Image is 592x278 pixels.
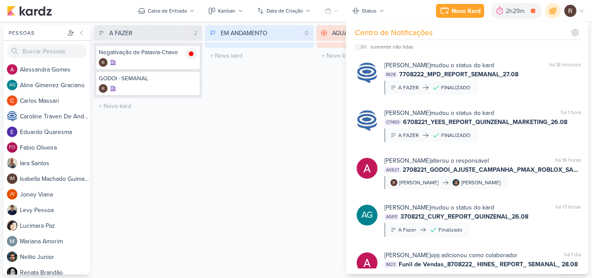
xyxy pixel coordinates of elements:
div: Criador(a): Rafael Dornelles [99,58,107,67]
div: N e l i t o J u n i o r [20,252,90,262]
img: Alessandra Gomes [7,64,17,75]
img: Eduardo Quaresma [7,127,17,137]
span: 6708221_YEES_REPORT_QUINZENAL_MARKETING_26.08 [403,118,567,127]
div: alterou o responsável [384,156,489,165]
input: + Novo kard [318,49,423,62]
div: C a r l o s M a s s a r i [20,96,90,105]
img: tracking [185,48,197,60]
div: A FAZER [398,131,419,139]
img: Rafael Dornelles [99,58,107,67]
div: Finalizado [439,226,462,234]
div: M a r i a n a A m o r i m [20,237,90,246]
img: Caroline Traven De Andrade [357,62,377,83]
img: Alessandra Gomes [357,158,377,179]
div: A FAZER [398,84,419,92]
button: Novo Kard [436,4,484,18]
div: há 1 hora [561,108,581,118]
div: Fabio Oliveira [7,142,17,153]
div: Criador(a): Rafael Dornelles [99,84,107,93]
div: há 17 horas [556,203,581,212]
div: há 16 horas [555,156,581,165]
div: há 18 minutos [549,61,581,70]
img: Renata Brandão [7,267,17,278]
img: Iara Santos [7,158,17,168]
span: IM23 [384,262,397,268]
img: Mariana Amorim [7,236,17,246]
div: Isabella Machado Guimarães [7,173,17,184]
div: A Fazer [398,226,416,234]
img: Carlos Massari [7,95,17,106]
img: Caroline Traven De Andrade [7,111,17,121]
div: o(a) adicionou como colaborador [384,251,517,260]
b: [PERSON_NAME] [384,252,430,259]
div: Centro de Notificações [355,27,433,39]
div: Aline Gimenez Graciano [7,80,17,90]
span: 7708222_MPD_REPORT_SEMANAL_27.08 [399,70,518,79]
div: [PERSON_NAME] [461,179,501,186]
div: A l i n e G i m e n e z G r a c i a n o [20,81,90,90]
p: AG [9,83,16,88]
input: Buscar Pessoas [7,44,87,58]
div: E d u a r d o Q u a r e s m a [20,128,90,137]
b: [PERSON_NAME] [384,62,430,69]
b: [PERSON_NAME] [384,157,430,164]
div: A l e s s a n d r a G o m e s [20,65,90,74]
div: L u c i m a r a P a z [20,221,90,230]
div: [PERSON_NAME] [399,179,439,186]
div: GODOI - SEMANAL [99,75,197,82]
div: F a b i o O l i v e i r a [20,143,90,152]
img: Rafael Dornelles [99,84,107,93]
div: mudou o status do kard [384,61,494,70]
span: 3708212_CURY_REPORT_QUINZENAL_26.08 [400,212,528,221]
div: FINALIZADO [441,84,470,92]
div: C a r o l i n e T r a v e n D e A n d r a d e [20,112,90,121]
p: JV [10,192,15,197]
div: I s a b e l l a M a c h a d o G u i m a r ã e s [20,174,90,183]
div: Novo Kard [452,7,481,16]
span: AG611 [384,214,399,220]
img: Alessandra Gomes [357,252,377,273]
span: IM28 [384,72,397,78]
b: [PERSON_NAME] [384,109,430,117]
div: L e v y P e s s o a [20,206,90,215]
p: AG [361,209,373,221]
img: Rafael Dornelles [564,5,576,17]
div: 2h29m [506,7,527,16]
span: AG627 [384,167,401,173]
input: + Novo kard [95,100,201,112]
div: J o n e y V i a n a [20,190,90,199]
p: IM [10,177,15,181]
div: R e n a t a B r a n d ã o [20,268,90,277]
img: Nelito Junior [452,179,459,186]
div: 2 [190,29,201,38]
div: há 1 dia [564,251,581,260]
div: Aline Gimenez Graciano [357,205,377,226]
img: Lucimara Paz [7,220,17,231]
div: I a r a S a n t o s [20,159,90,168]
div: FINALIZADO [441,131,470,139]
img: kardz.app [7,6,52,16]
div: Negativação de Palavra-Chave [99,49,197,56]
input: + Novo kard [207,49,312,62]
div: Pessoas [7,29,66,37]
div: Joney Viana [7,189,17,200]
span: Funil de Vendas_8708222_ HINES_ REPORT_ SEMANAL_ 28.08 [399,260,578,269]
img: Levy Pessoa [7,205,17,215]
img: Caroline Traven De Andrade [357,110,377,131]
div: somente não lidas [371,43,413,51]
span: CT1455 [384,119,401,125]
div: mudou o status do kard [384,203,494,212]
b: [PERSON_NAME] [384,204,430,211]
img: Nelito Junior [7,252,17,262]
div: 0 [301,29,312,38]
p: FO [9,145,15,150]
div: mudou o status do kard [384,108,494,118]
img: Rafael Dornelles [390,179,397,186]
span: 2708221_GODOI_AJUSTE_CAMPANHA_PMAX_ROBLOX_SABIN [403,165,581,174]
